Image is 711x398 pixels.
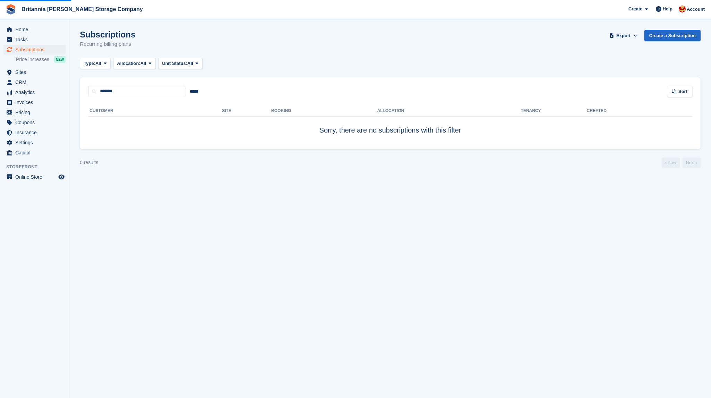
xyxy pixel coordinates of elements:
a: menu [3,98,66,107]
a: menu [3,45,66,54]
span: Allocation: [117,60,140,67]
h1: Subscriptions [80,30,135,39]
th: Booking [271,105,377,117]
span: All [95,60,101,67]
span: Storefront [6,163,69,170]
a: Previous [662,158,680,168]
a: menu [3,172,66,182]
span: Tasks [15,35,57,44]
button: Allocation: All [113,58,156,69]
a: menu [3,77,66,87]
img: Einar Agustsson [679,6,686,12]
span: Home [15,25,57,34]
span: Type: [84,60,95,67]
span: Create [628,6,642,12]
img: stora-icon-8386f47178a22dfd0bd8f6a31ec36ba5ce8667c1dd55bd0f319d3a0aa187defe.svg [6,4,16,15]
p: Recurring billing plans [80,40,135,48]
span: Account [687,6,705,13]
button: Type: All [80,58,110,69]
span: All [140,60,146,67]
th: Created [587,105,692,117]
span: Sorry, there are no subscriptions with this filter [319,126,461,134]
a: Next [683,158,701,168]
a: menu [3,118,66,127]
span: CRM [15,77,57,87]
a: Britannia [PERSON_NAME] Storage Company [19,3,145,15]
span: Insurance [15,128,57,137]
span: Pricing [15,108,57,117]
span: Sort [678,88,687,95]
a: menu [3,67,66,77]
span: Export [616,32,630,39]
a: Preview store [57,173,66,181]
span: Sites [15,67,57,77]
span: Subscriptions [15,45,57,54]
a: Price increases NEW [16,56,66,63]
div: 0 results [80,159,98,166]
th: Customer [88,105,222,117]
span: Invoices [15,98,57,107]
a: menu [3,87,66,97]
div: NEW [54,56,66,63]
span: Coupons [15,118,57,127]
a: menu [3,128,66,137]
span: Settings [15,138,57,147]
a: menu [3,138,66,147]
span: Analytics [15,87,57,97]
span: All [187,60,193,67]
span: Online Store [15,172,57,182]
a: menu [3,108,66,117]
a: menu [3,148,66,158]
span: Price increases [16,56,49,63]
span: Capital [15,148,57,158]
th: Tenancy [521,105,545,117]
th: Site [222,105,271,117]
button: Unit Status: All [158,58,202,69]
nav: Page [660,158,702,168]
a: Create a Subscription [644,30,701,41]
button: Export [608,30,639,41]
span: Unit Status: [162,60,187,67]
span: Help [663,6,672,12]
a: menu [3,25,66,34]
th: Allocation [377,105,521,117]
a: menu [3,35,66,44]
